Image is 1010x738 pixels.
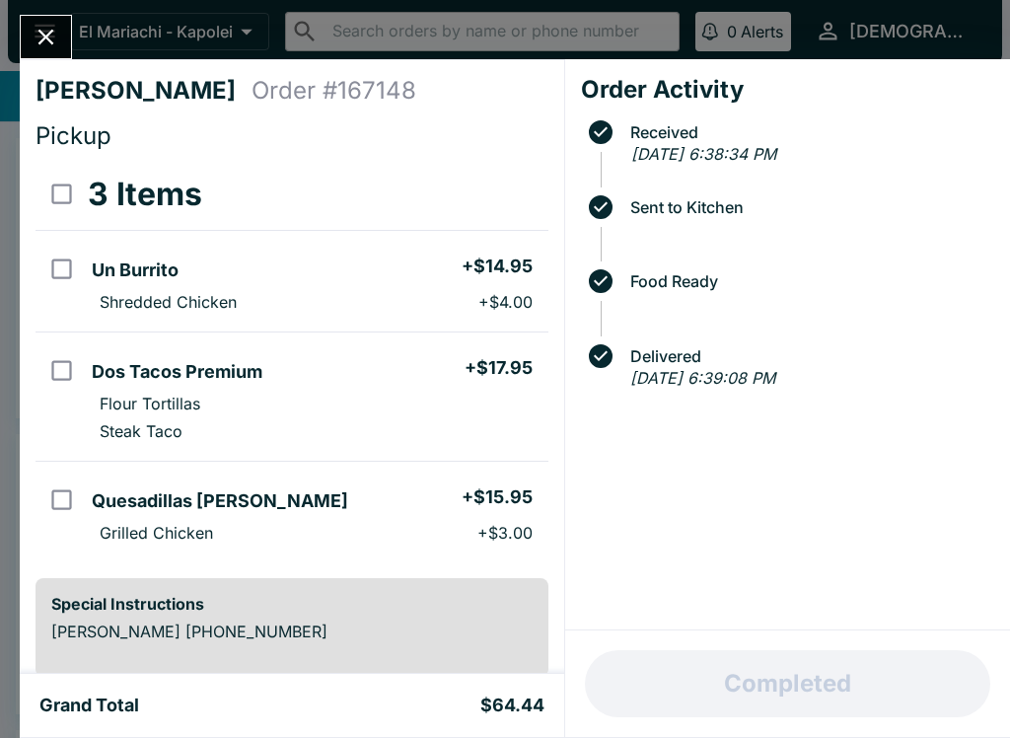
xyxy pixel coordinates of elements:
[631,144,776,164] em: [DATE] 6:38:34 PM
[36,76,252,106] h4: [PERSON_NAME]
[39,694,139,717] h5: Grand Total
[630,368,775,388] em: [DATE] 6:39:08 PM
[36,159,548,562] table: orders table
[462,485,533,509] h5: + $15.95
[581,75,994,105] h4: Order Activity
[477,523,533,543] p: + $3.00
[620,198,994,216] span: Sent to Kitchen
[36,121,111,150] span: Pickup
[478,292,533,312] p: + $4.00
[51,622,533,641] p: [PERSON_NAME] [PHONE_NUMBER]
[100,523,213,543] p: Grilled Chicken
[92,360,262,384] h5: Dos Tacos Premium
[21,16,71,58] button: Close
[620,272,994,290] span: Food Ready
[88,175,202,214] h3: 3 Items
[480,694,544,717] h5: $64.44
[465,356,533,380] h5: + $17.95
[51,594,533,614] h6: Special Instructions
[100,394,200,413] p: Flour Tortillas
[252,76,416,106] h4: Order # 167148
[620,347,994,365] span: Delivered
[92,489,348,513] h5: Quesadillas [PERSON_NAME]
[100,292,237,312] p: Shredded Chicken
[620,123,994,141] span: Received
[462,255,533,278] h5: + $14.95
[92,258,179,282] h5: Un Burrito
[100,421,182,441] p: Steak Taco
